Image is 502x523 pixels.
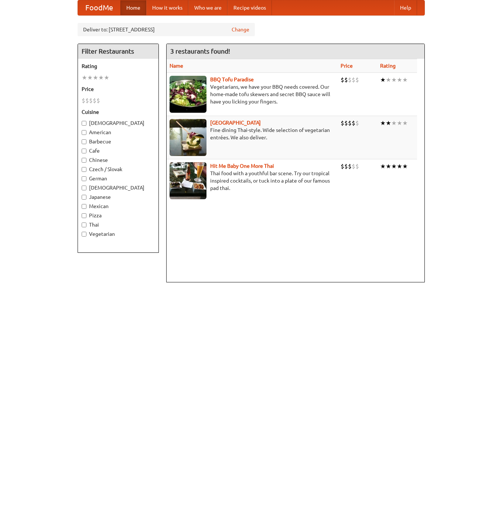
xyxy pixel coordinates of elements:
[82,138,155,145] label: Barbecue
[82,193,155,201] label: Japanese
[341,63,353,69] a: Price
[82,204,86,209] input: Mexican
[228,0,272,15] a: Recipe videos
[82,195,86,200] input: Japanese
[170,83,335,105] p: Vegetarians, we have your BBQ needs covered. Our home-made tofu skewers and secret BBQ sauce will...
[85,96,89,105] li: $
[391,119,397,127] li: ★
[402,119,408,127] li: ★
[402,76,408,84] li: ★
[380,76,386,84] li: ★
[82,232,86,237] input: Vegetarian
[170,162,206,199] img: babythai.jpg
[82,203,155,210] label: Mexican
[82,175,155,182] label: German
[341,119,344,127] li: $
[355,162,359,170] li: $
[380,63,396,69] a: Rating
[82,130,86,135] input: American
[170,119,206,156] img: satay.jpg
[170,63,183,69] a: Name
[82,186,86,190] input: [DEMOGRAPHIC_DATA]
[82,230,155,238] label: Vegetarian
[188,0,228,15] a: Who we are
[380,162,386,170] li: ★
[232,26,249,33] a: Change
[98,74,104,82] li: ★
[394,0,417,15] a: Help
[82,213,86,218] input: Pizza
[344,119,348,127] li: $
[344,162,348,170] li: $
[82,121,86,126] input: [DEMOGRAPHIC_DATA]
[355,76,359,84] li: $
[93,74,98,82] li: ★
[82,149,86,153] input: Cafe
[352,162,355,170] li: $
[82,96,85,105] li: $
[210,163,274,169] a: Hit Me Baby One More Thai
[78,44,158,59] h4: Filter Restaurants
[82,158,86,163] input: Chinese
[210,77,254,82] a: BBQ Tofu Paradise
[78,0,120,15] a: FoodMe
[82,147,155,154] label: Cafe
[170,170,335,192] p: Thai food with a youthful bar scene. Try our tropical inspired cocktails, or tuck into a plate of...
[341,76,344,84] li: $
[104,74,109,82] li: ★
[120,0,146,15] a: Home
[82,223,86,227] input: Thai
[82,176,86,181] input: German
[89,96,93,105] li: $
[96,96,100,105] li: $
[386,76,391,84] li: ★
[78,23,255,36] div: Deliver to: [STREET_ADDRESS]
[82,108,155,116] h5: Cuisine
[82,129,155,136] label: American
[82,85,155,93] h5: Price
[402,162,408,170] li: ★
[82,167,86,172] input: Czech / Slovak
[397,119,402,127] li: ★
[386,119,391,127] li: ★
[397,162,402,170] li: ★
[82,74,87,82] li: ★
[146,0,188,15] a: How it works
[82,62,155,70] h5: Rating
[170,76,206,113] img: tofuparadise.jpg
[391,76,397,84] li: ★
[210,120,261,126] a: [GEOGRAPHIC_DATA]
[82,119,155,127] label: [DEMOGRAPHIC_DATA]
[82,156,155,164] label: Chinese
[82,221,155,228] label: Thai
[348,119,352,127] li: $
[87,74,93,82] li: ★
[344,76,348,84] li: $
[352,119,355,127] li: $
[170,126,335,141] p: Fine dining Thai-style. Wide selection of vegetarian entrées. We also deliver.
[391,162,397,170] li: ★
[348,76,352,84] li: $
[93,96,96,105] li: $
[82,139,86,144] input: Barbecue
[341,162,344,170] li: $
[170,48,230,55] ng-pluralize: 3 restaurants found!
[355,119,359,127] li: $
[82,184,155,191] label: [DEMOGRAPHIC_DATA]
[348,162,352,170] li: $
[380,119,386,127] li: ★
[82,212,155,219] label: Pizza
[397,76,402,84] li: ★
[82,166,155,173] label: Czech / Slovak
[352,76,355,84] li: $
[386,162,391,170] li: ★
